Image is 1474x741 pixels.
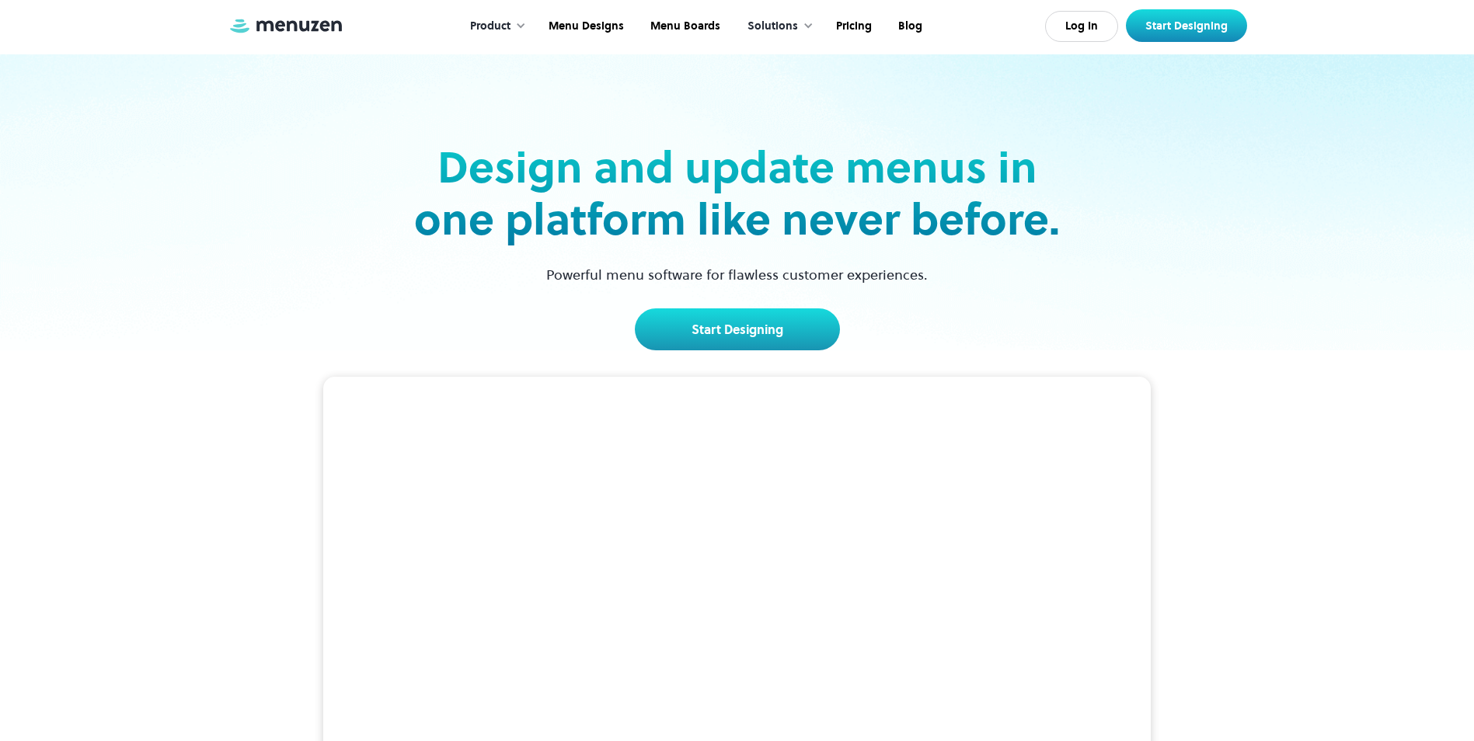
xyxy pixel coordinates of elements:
[635,308,840,350] a: Start Designing
[455,2,534,50] div: Product
[732,2,821,50] div: Solutions
[883,2,934,50] a: Blog
[409,141,1065,245] h2: Design and update menus in one platform like never before.
[1045,11,1118,42] a: Log In
[636,2,732,50] a: Menu Boards
[527,264,947,285] p: Powerful menu software for flawless customer experiences.
[747,18,798,35] div: Solutions
[470,18,510,35] div: Product
[534,2,636,50] a: Menu Designs
[821,2,883,50] a: Pricing
[1126,9,1247,42] a: Start Designing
